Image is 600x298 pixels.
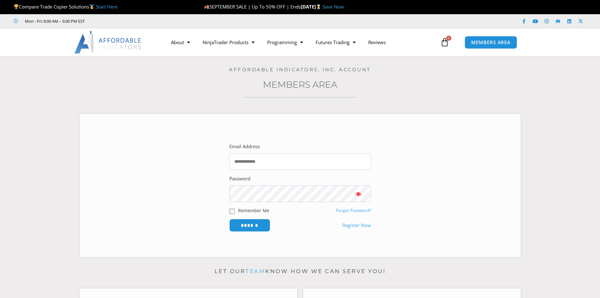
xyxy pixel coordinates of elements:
[362,35,392,50] a: Reviews
[14,3,117,10] span: Compare Trade Copier Solutions
[96,3,117,10] a: Start Here
[14,4,19,9] img: 🏆
[80,266,521,277] p: Let our know how we can serve you!
[229,142,260,151] label: Email Address
[196,35,261,50] a: NinjaTrader Products
[238,207,269,214] label: Remember Me
[471,40,511,45] span: MEMBERS AREA
[263,79,337,90] a: Members Area
[229,67,371,73] a: Affordable Indicators, Inc. Account
[74,31,142,54] img: LogoAI | Affordable Indicators – NinjaTrader
[316,4,321,9] img: ⌛
[204,4,209,9] img: 🍂
[94,18,188,24] iframe: Customer reviews powered by Trustpilot
[165,35,196,50] a: About
[346,185,371,202] button: Show password
[446,36,451,41] span: 0
[323,3,344,10] a: Save Now
[301,3,323,10] strong: [DATE]
[336,207,371,213] a: Forgot Password?
[465,36,517,49] a: MEMBERS AREA
[165,35,439,50] nav: Menu
[89,4,94,9] img: 🥇
[309,35,362,50] a: Futures Trading
[229,174,250,183] label: Password
[261,35,309,50] a: Programming
[204,3,301,10] span: SEPTEMBER SALE | Up To 50% OFF | Ends
[342,221,371,230] a: Register Now
[431,33,459,51] a: 0
[245,268,265,274] a: team
[23,17,85,25] span: Mon - Fri: 8:00 AM – 6:00 PM EST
